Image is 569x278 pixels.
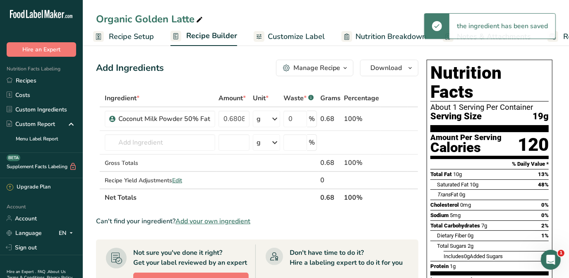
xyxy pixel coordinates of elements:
div: Upgrade Plan [7,183,50,191]
span: 13% [538,171,549,177]
span: Recipe Builder [186,30,237,41]
a: Hire an Expert . [7,269,36,275]
div: Gross Totals [105,159,215,167]
div: BETA [7,155,20,161]
span: 0g [459,191,465,198]
div: 0.68 [320,114,341,124]
span: Serving Size [430,111,482,122]
iframe: Intercom live chat [541,250,561,270]
th: 100% [342,189,381,206]
span: 1g [450,263,456,269]
span: 2g [468,243,473,249]
div: Manage Recipe [293,63,340,73]
button: Manage Recipe [276,60,353,76]
a: Customize Label [254,27,325,46]
div: Waste [283,93,314,103]
div: Don't have time to do it? Hire a labeling expert to do it for you [290,248,403,268]
span: Grams [320,93,341,103]
span: Dietary Fiber [437,232,466,239]
div: Not sure you've done it right? Get your label reviewed by an expert [133,248,247,268]
span: 5mg [450,212,461,218]
span: Download [370,63,402,73]
div: Custom Report [7,120,55,128]
a: Recipe Setup [93,27,154,46]
div: Recipe Yield Adjustments [105,176,215,185]
div: Add Ingredients [96,61,164,75]
span: Total Sugars [437,243,466,249]
a: FAQ . [38,269,48,275]
div: 0.68 [320,158,341,168]
div: Calories [430,142,502,154]
span: 2% [541,222,549,229]
span: 1% [541,232,549,239]
span: Protein [430,263,449,269]
th: 0.68 [319,189,342,206]
span: Sodium [430,212,449,218]
div: Coconut Milk Powder 50% Fat [118,114,210,124]
span: Unit [253,93,269,103]
a: Language [7,226,42,240]
span: Ingredient [105,93,139,103]
div: 120 [518,134,549,156]
span: Nutrition Breakdown [355,31,426,42]
span: 10g [470,181,478,188]
div: About 1 Serving Per Container [430,103,549,111]
i: Trans [437,191,451,198]
span: Total Carbohydrates [430,222,480,229]
div: 100% [344,158,379,168]
span: Fat [437,191,458,198]
span: Edit [172,176,182,184]
button: Hire an Expert [7,42,76,57]
span: Customize Label [268,31,325,42]
th: Net Totals [103,189,319,206]
span: Recipe Setup [109,31,154,42]
span: Includes Added Sugars [444,253,503,259]
span: 0g [464,253,470,259]
button: Download [360,60,418,76]
a: Nutrition Breakdown [341,27,426,46]
a: Recipe Builder [170,27,237,46]
span: Add your own ingredient [175,216,250,226]
div: Organic Golden Latte [96,12,204,27]
div: EN [59,228,76,238]
input: Add Ingredient [105,134,215,151]
div: Amount Per Serving [430,134,502,142]
span: Saturated Fat [437,181,468,188]
span: Cholesterol [430,202,459,208]
div: the ingredient has been saved [449,14,555,39]
span: 1 [558,250,564,256]
div: 0 [320,175,341,185]
span: 19g [533,111,549,122]
h1: Nutrition Facts [430,63,549,102]
span: 7g [481,222,487,229]
div: g [257,114,261,124]
span: 48% [538,181,549,188]
div: g [257,138,261,147]
div: 100% [344,114,379,124]
div: Can't find your ingredient? [96,216,418,226]
span: 10g [453,171,462,177]
span: 0% [541,212,549,218]
span: 0% [541,202,549,208]
span: 0mg [460,202,471,208]
span: 0g [468,232,473,239]
section: % Daily Value * [430,159,549,169]
span: Amount [218,93,246,103]
span: Percentage [344,93,379,103]
span: Total Fat [430,171,452,177]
